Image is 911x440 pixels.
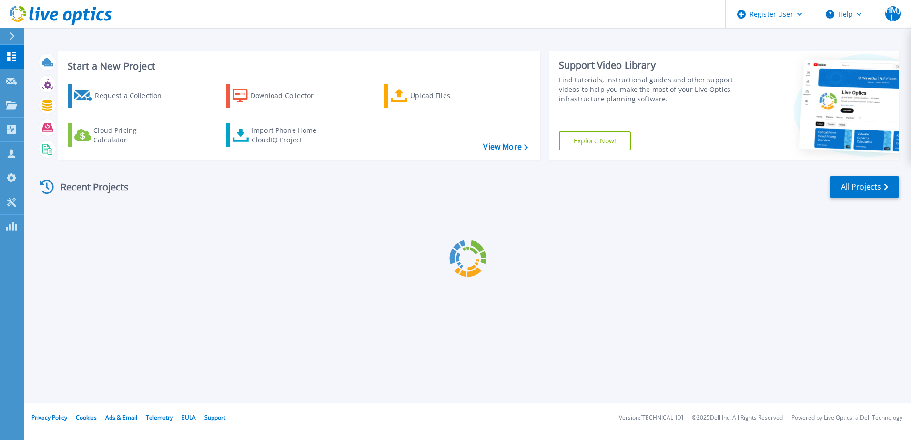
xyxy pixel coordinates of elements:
div: Find tutorials, instructional guides and other support videos to help you make the most of your L... [559,75,737,104]
a: Request a Collection [68,84,174,108]
a: Upload Files [384,84,490,108]
a: Cookies [76,413,97,421]
li: © 2025 Dell Inc. All Rights Reserved [692,415,783,421]
a: Cloud Pricing Calculator [68,123,174,147]
div: Request a Collection [95,86,171,105]
div: Cloud Pricing Calculator [93,126,170,145]
a: Download Collector [226,84,332,108]
div: Upload Files [410,86,486,105]
a: Ads & Email [105,413,137,421]
li: Version: [TECHNICAL_ID] [619,415,683,421]
li: Powered by Live Optics, a Dell Technology [791,415,902,421]
div: Support Video Library [559,59,737,71]
span: HMJL [885,6,901,21]
h3: Start a New Project [68,61,527,71]
div: Recent Projects [37,175,142,199]
div: Import Phone Home CloudIQ Project [252,126,326,145]
a: Explore Now! [559,131,631,150]
a: All Projects [830,176,899,198]
a: Support [204,413,225,421]
div: Download Collector [251,86,327,105]
a: EULA [182,413,196,421]
a: View More [483,142,527,151]
a: Privacy Policy [31,413,67,421]
a: Telemetry [146,413,173,421]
